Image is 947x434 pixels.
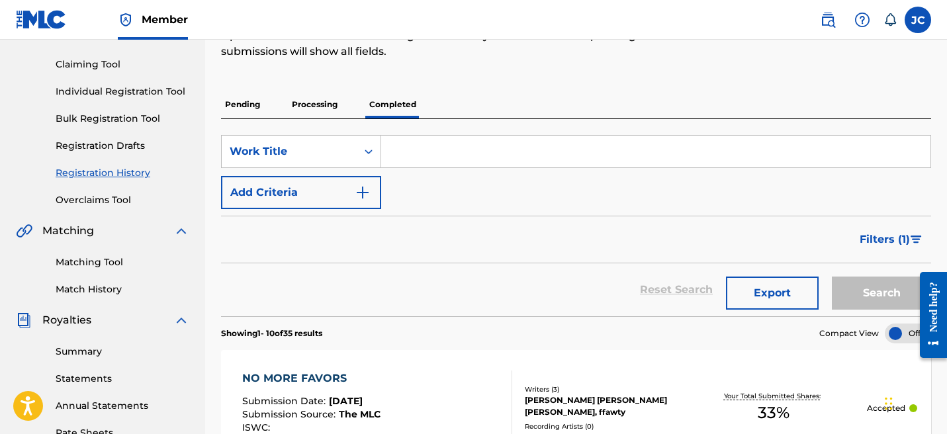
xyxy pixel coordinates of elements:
[905,7,931,33] div: User Menu
[881,370,947,434] iframe: Chat Widget
[42,312,91,328] span: Royalties
[56,58,189,71] a: Claiming Tool
[56,85,189,99] a: Individual Registration Tool
[56,166,189,180] a: Registration History
[724,391,824,401] p: Your Total Submitted Shares:
[56,112,189,126] a: Bulk Registration Tool
[860,232,910,247] span: Filters ( 1 )
[819,327,879,339] span: Compact View
[820,12,836,28] img: search
[365,91,420,118] p: Completed
[726,277,819,310] button: Export
[56,345,189,359] a: Summary
[852,223,931,256] button: Filters (1)
[56,255,189,269] a: Matching Tool
[56,399,189,413] a: Annual Statements
[221,327,322,339] p: Showing 1 - 10 of 35 results
[911,236,922,243] img: filter
[221,28,768,60] p: Updated information on an existing work will only show in the corresponding fields. New work subm...
[56,139,189,153] a: Registration Drafts
[525,421,681,431] div: Recording Artists ( 0 )
[525,394,681,418] div: [PERSON_NAME] [PERSON_NAME] [PERSON_NAME], ffawty
[173,223,189,239] img: expand
[242,408,339,420] span: Submission Source :
[525,384,681,394] div: Writers ( 3 )
[242,421,273,433] span: ISWC :
[867,402,905,414] p: Accepted
[883,13,897,26] div: Notifications
[355,185,371,200] img: 9d2ae6d4665cec9f34b9.svg
[221,91,264,118] p: Pending
[42,223,94,239] span: Matching
[815,7,841,33] a: Public Search
[173,312,189,328] img: expand
[142,12,188,27] span: Member
[854,12,870,28] img: help
[56,372,189,386] a: Statements
[242,370,381,386] div: NO MORE FAVORS
[221,176,381,209] button: Add Criteria
[56,193,189,207] a: Overclaims Tool
[885,384,893,423] div: Drag
[221,135,931,316] form: Search Form
[16,312,32,328] img: Royalties
[339,408,381,420] span: The MLC
[16,10,67,29] img: MLC Logo
[118,12,134,28] img: Top Rightsholder
[16,223,32,239] img: Matching
[329,395,363,407] span: [DATE]
[758,401,789,425] span: 33 %
[288,91,341,118] p: Processing
[910,261,947,368] iframe: Resource Center
[56,282,189,296] a: Match History
[849,7,876,33] div: Help
[230,144,349,159] div: Work Title
[242,395,329,407] span: Submission Date :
